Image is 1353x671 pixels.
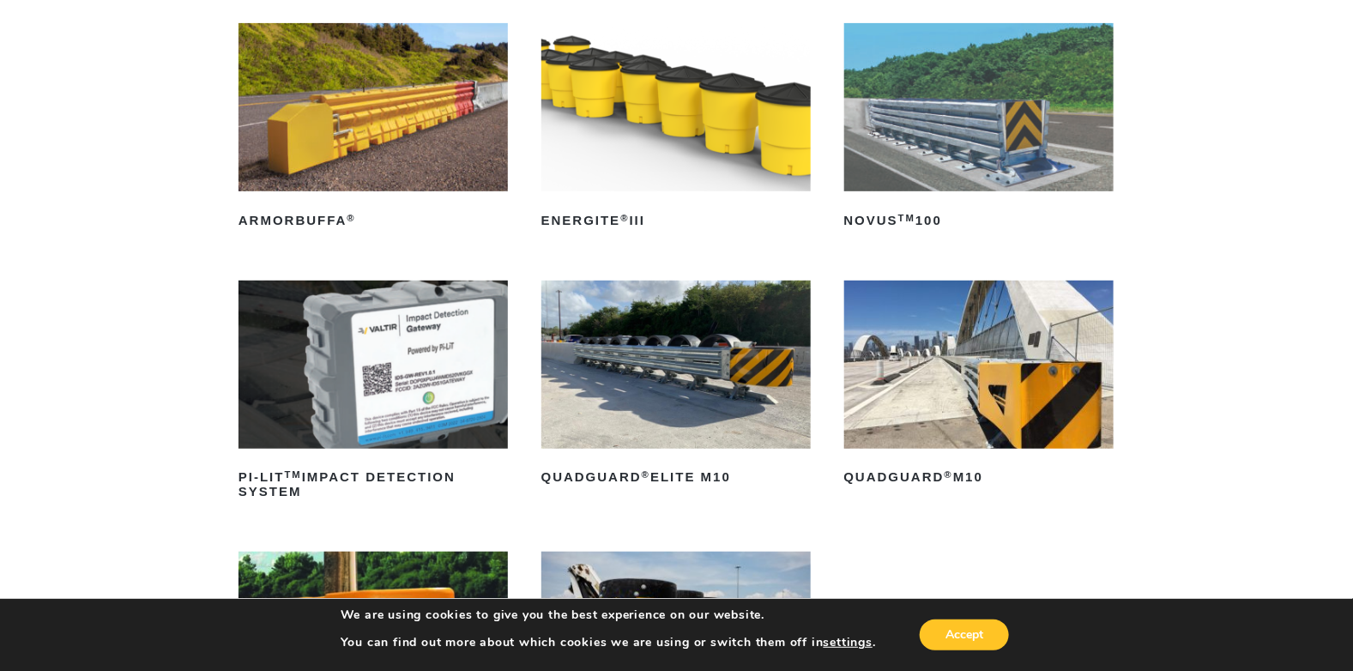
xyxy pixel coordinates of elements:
[347,213,355,223] sup: ®
[898,213,915,223] sup: TM
[541,207,811,234] h2: ENERGITE III
[239,23,508,234] a: ArmorBuffa®
[541,281,811,492] a: QuadGuard®Elite M10
[239,464,508,505] h2: PI-LIT Impact Detection System
[844,207,1114,234] h2: NOVUS 100
[844,281,1114,492] a: QuadGuard®M10
[341,608,876,623] p: We are using cookies to give you the best experience on our website.
[239,281,508,505] a: PI-LITTMImpact Detection System
[945,469,953,480] sup: ®
[920,620,1009,650] button: Accept
[620,213,629,223] sup: ®
[541,464,811,492] h2: QuadGuard Elite M10
[844,23,1114,234] a: NOVUSTM100
[285,469,302,480] sup: TM
[541,23,811,234] a: ENERGITE®III
[239,207,508,234] h2: ArmorBuffa
[844,464,1114,492] h2: QuadGuard M10
[642,469,650,480] sup: ®
[341,635,876,650] p: You can find out more about which cookies we are using or switch them off in .
[824,635,873,650] button: settings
